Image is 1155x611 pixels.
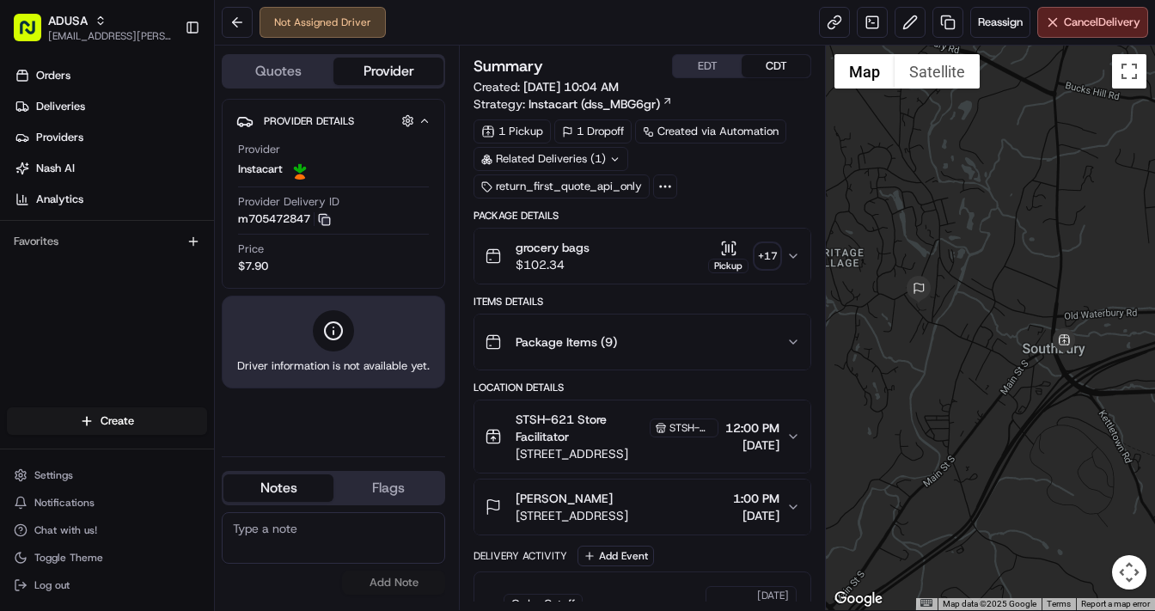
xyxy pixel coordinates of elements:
a: Report a map error [1081,599,1150,608]
a: Created via Automation [635,119,786,144]
span: [DATE] [725,437,779,454]
span: [STREET_ADDRESS] [516,507,628,524]
span: Instacart (dss_MBG6gr) [529,95,660,113]
div: Delivery Activity [474,549,567,563]
span: Deliveries [36,99,85,114]
span: Settings [34,468,73,482]
span: 12:00 PM [725,419,779,437]
button: Start new chat [292,169,313,190]
button: EDT [673,55,742,77]
button: Reassign [970,7,1030,38]
span: Provider Details [264,114,354,128]
span: Price [238,241,264,257]
span: Map data ©2025 Google [943,599,1036,608]
a: Powered byPylon [121,290,208,304]
img: profile_instacart_ahold_partner.png [290,159,310,180]
button: Toggle Theme [7,546,207,570]
span: [PERSON_NAME] [516,490,613,507]
button: Add Event [577,546,654,566]
span: 1:00 PM [733,490,779,507]
button: Provider Details [236,107,431,135]
span: Notifications [34,496,95,510]
div: return_first_quote_api_only [474,174,650,199]
button: CancelDelivery [1037,7,1148,38]
button: Settings [7,463,207,487]
button: Quotes [223,58,333,85]
span: [STREET_ADDRESS] [516,445,718,462]
a: Analytics [7,186,214,213]
div: + 17 [755,244,779,268]
button: Flags [333,474,443,502]
button: Package Items (9) [474,315,810,370]
div: Related Deliveries (1) [474,147,628,171]
button: Notifications [7,491,207,515]
span: STSH-621 Store Facilitator [516,411,646,445]
img: Google [830,588,887,610]
span: [DATE] 10:04 AM [523,79,619,95]
a: 💻API Documentation [138,242,283,273]
h3: Summary [474,58,543,74]
button: Create [7,407,207,435]
div: 1 Dropoff [554,119,632,144]
button: CDT [742,55,810,77]
a: Terms [1047,599,1071,608]
span: Orders [36,68,70,83]
span: Create [101,413,134,429]
a: Deliveries [7,93,214,120]
a: Orders [7,62,214,89]
span: grocery bags [516,239,590,256]
span: Provider Delivery ID [238,194,339,210]
a: Providers [7,124,214,151]
span: Providers [36,130,83,145]
button: Pickup+17 [708,240,779,273]
button: Toggle fullscreen view [1112,54,1146,89]
img: Nash [17,17,52,52]
span: Knowledge Base [34,249,131,266]
button: Chat with us! [7,518,207,542]
input: Clear [45,111,284,129]
span: Reassign [978,15,1023,30]
span: Nash AI [36,161,75,176]
span: Pylon [171,291,208,304]
span: Log out [34,578,70,592]
span: $102.34 [516,256,590,273]
span: Chat with us! [34,523,97,537]
div: Pickup [708,259,749,273]
button: m705472847 [238,211,331,227]
span: Cancel Delivery [1064,15,1140,30]
div: Items Details [474,295,811,309]
span: Package Items ( 9 ) [516,333,617,351]
span: Instacart [238,162,283,177]
button: [EMAIL_ADDRESS][PERSON_NAME][DOMAIN_NAME] [48,29,171,43]
button: Keyboard shortcuts [920,599,932,607]
div: Location Details [474,381,811,394]
a: Nash AI [7,155,214,182]
button: Show satellite imagery [895,54,980,89]
a: 📗Knowledge Base [10,242,138,273]
button: Notes [223,474,333,502]
button: ADUSA [48,12,88,29]
img: 1736555255976-a54dd68f-1ca7-489b-9aae-adbdc363a1c4 [17,164,48,195]
span: Created: [474,78,619,95]
span: STSH-621 [669,421,712,435]
button: STSH-621 Store FacilitatorSTSH-621[STREET_ADDRESS]12:00 PM[DATE] [474,400,810,473]
span: Analytics [36,192,83,207]
span: [DATE] [757,589,789,602]
span: Provider [238,142,280,157]
div: 1 Pickup [474,119,551,144]
a: Open this area in Google Maps (opens a new window) [830,588,887,610]
button: Provider [333,58,443,85]
div: Start new chat [58,164,282,181]
div: 📗 [17,251,31,265]
span: [DATE] [733,507,779,524]
div: Favorites [7,228,207,255]
button: [PERSON_NAME][STREET_ADDRESS]1:00 PM[DATE] [474,480,810,535]
div: Package Details [474,209,811,223]
div: We're available if you need us! [58,181,217,195]
button: ADUSA[EMAIL_ADDRESS][PERSON_NAME][DOMAIN_NAME] [7,7,178,48]
span: Toggle Theme [34,551,103,565]
div: 💻 [145,251,159,265]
